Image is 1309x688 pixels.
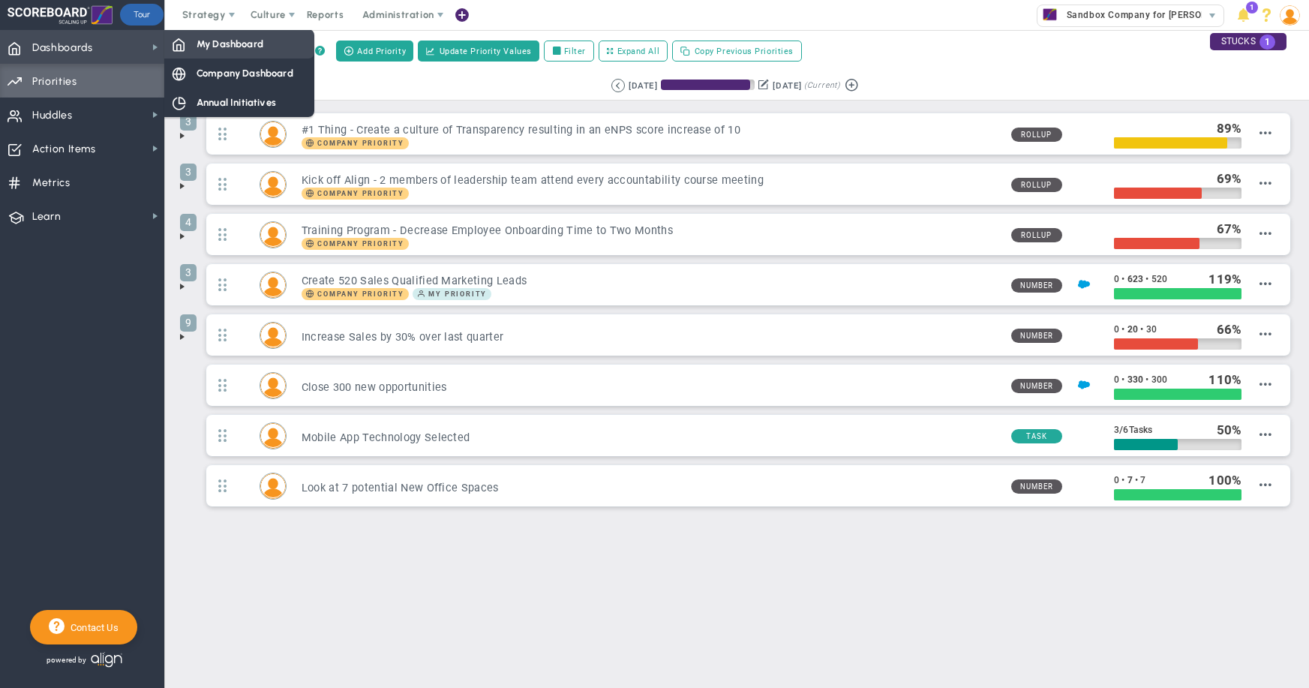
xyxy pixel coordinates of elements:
[260,272,287,299] div: Matt Barbey
[1011,178,1062,192] span: Rollup
[65,622,119,633] span: Contact Us
[32,134,96,165] span: Action Items
[1151,274,1167,284] span: 520
[260,221,287,248] div: Lisa Jenkins
[1217,322,1232,337] span: 66
[1246,2,1258,14] span: 1
[1114,324,1119,335] span: 0
[1114,475,1119,485] span: 0
[302,330,999,344] h3: Increase Sales by 30% over last quarter
[1217,422,1232,437] span: 50
[180,264,197,281] span: 3
[182,9,226,20] span: Strategy
[260,473,287,500] div: Tom Johnson
[317,140,404,147] span: Company Priority
[260,121,287,148] div: Mark Collins
[617,45,660,58] span: Expand All
[302,274,999,288] h3: Create 520 Sales Qualified Marketing Leads
[1208,372,1231,387] span: 110
[302,224,999,238] h3: Training Program - Decrease Employee Onboarding Time to Two Months
[1259,35,1275,50] span: 1
[1127,475,1133,485] span: 7
[1208,271,1241,287] div: %
[428,290,487,298] span: My Priority
[180,214,197,231] span: 4
[672,41,802,62] button: Copy Previous Priorities
[180,41,325,62] div: Manage Priorities
[32,32,93,64] span: Dashboards
[302,431,999,445] h3: Mobile App Technology Selected
[1129,425,1153,435] span: Tasks
[1145,374,1148,385] span: •
[1217,170,1242,187] div: %
[773,79,801,92] div: [DATE]
[1121,324,1124,335] span: •
[260,423,286,449] img: Lucy Rodriguez
[251,9,286,20] span: Culture
[260,473,286,499] img: Tom Johnson
[302,123,999,137] h3: #1 Thing - Create a culture of Transparency resulting in an eNPS score increase of 10
[1208,272,1231,287] span: 119
[1121,274,1124,284] span: •
[32,167,71,199] span: Metrics
[260,122,286,147] img: Mark Collins
[1114,374,1119,385] span: 0
[1217,422,1242,438] div: %
[1119,424,1123,435] span: /
[302,137,409,149] span: Company Priority
[1145,274,1148,284] span: •
[336,41,413,62] button: Add Priority
[1114,274,1119,284] span: 0
[1040,5,1059,24] img: 33379.Company.photo
[1140,324,1143,335] span: •
[32,66,77,98] span: Priorities
[302,481,999,495] h3: Look at 7 potential New Office Spaces
[317,190,404,197] span: Company Priority
[440,45,532,58] span: Update Priority Values
[180,164,197,181] span: 3
[260,172,286,197] img: Miguel Cabrera
[180,314,197,332] span: 9
[599,41,668,62] button: Expand All
[1121,475,1124,485] span: •
[317,290,404,298] span: Company Priority
[357,45,406,58] span: Add Priority
[302,380,999,395] h3: Close 300 new opportunities
[260,222,286,248] img: Lisa Jenkins
[260,171,287,198] div: Miguel Cabrera
[1078,278,1090,290] img: Salesforce Enabled<br />Sandbox: Quarterly Leads and Opportunities
[302,173,999,188] h3: Kick off Align - 2 members of leadership team attend every accountability course meeting
[1217,321,1242,338] div: %
[1151,374,1167,385] span: 300
[413,288,491,300] span: My Priority
[1011,128,1062,142] span: Rollup
[611,79,625,92] button: Go to previous period
[260,272,286,298] img: Matt Barbey
[1114,425,1152,435] span: 3 6
[804,79,840,92] span: (Current)
[260,323,286,348] img: Katie Williams
[1217,221,1242,237] div: %
[1011,379,1062,393] span: Number
[302,238,409,250] span: Company Priority
[260,372,287,399] div: Mark Collins
[1217,221,1232,236] span: 67
[32,201,61,233] span: Learn
[1011,228,1062,242] span: Rollup
[260,322,287,349] div: Katie Williams
[260,422,287,449] div: Lucy Rodriguez
[1011,278,1062,293] span: Number
[1146,324,1157,335] span: 30
[1217,120,1242,137] div: %
[1208,472,1241,488] div: %
[180,113,197,131] span: 3
[1078,379,1090,391] img: Salesforce Enabled<br />Sandbox: Quarterly Leads and Opportunities
[695,45,794,58] span: Copy Previous Priorities
[1217,121,1232,136] span: 89
[260,373,286,398] img: Mark Collins
[30,648,185,671] div: Powered by Align
[197,95,276,110] span: Annual Initiatives
[1127,324,1138,335] span: 20
[1011,329,1062,343] span: Number
[1210,33,1286,50] div: STUCKS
